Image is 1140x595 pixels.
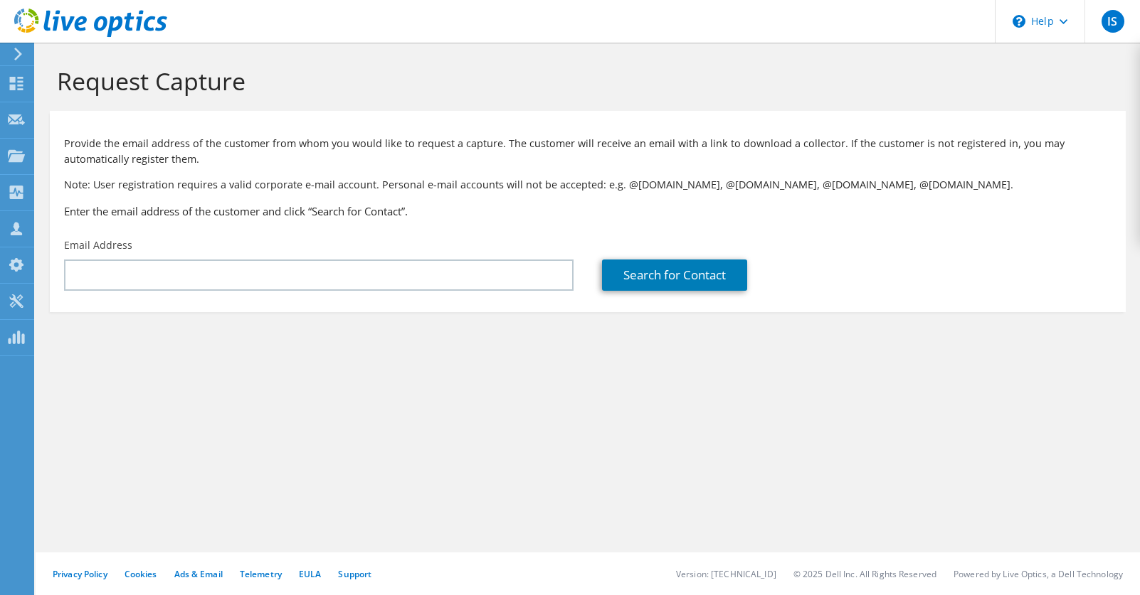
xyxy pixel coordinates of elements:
[174,568,223,580] a: Ads & Email
[954,568,1123,580] li: Powered by Live Optics, a Dell Technology
[64,238,132,252] label: Email Address
[64,136,1112,167] p: Provide the email address of the customer from whom you would like to request a capture. The cust...
[676,568,776,580] li: Version: [TECHNICAL_ID]
[125,568,157,580] a: Cookies
[1013,15,1025,28] svg: \n
[53,568,107,580] a: Privacy Policy
[299,568,321,580] a: EULA
[64,203,1112,219] h3: Enter the email address of the customer and click “Search for Contact”.
[793,568,936,580] li: © 2025 Dell Inc. All Rights Reserved
[1102,10,1124,33] span: IS
[64,177,1112,193] p: Note: User registration requires a valid corporate e-mail account. Personal e-mail accounts will ...
[338,568,371,580] a: Support
[602,259,747,291] a: Search for Contact
[240,568,282,580] a: Telemetry
[57,66,1112,96] h1: Request Capture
